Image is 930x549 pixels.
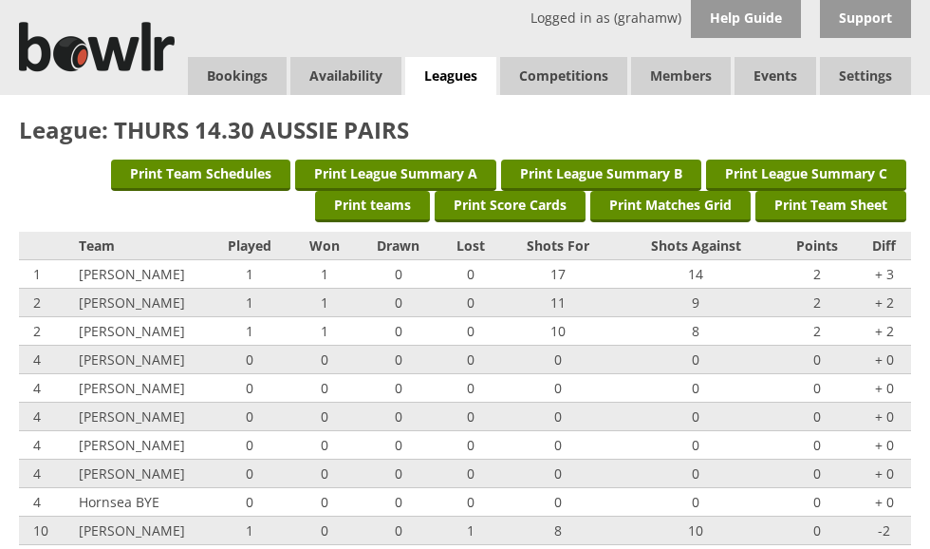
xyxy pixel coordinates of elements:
th: Shots For [501,232,617,260]
td: 0 [501,374,617,403]
a: Print Matches Grid [590,191,751,222]
td: 0 [440,460,501,488]
a: Print League Summary B [501,160,701,191]
td: 1 [292,289,356,317]
td: 2 [19,289,74,317]
td: 8 [501,517,617,545]
td: [PERSON_NAME] [74,460,208,488]
td: 0 [356,289,439,317]
td: 0 [356,346,439,374]
td: 0 [292,488,356,517]
td: 1 [440,517,501,545]
td: 0 [440,374,501,403]
td: [PERSON_NAME] [74,260,208,289]
td: [PERSON_NAME] [74,403,208,431]
td: 0 [616,346,775,374]
th: Played [208,232,293,260]
td: 0 [501,403,617,431]
td: 0 [775,460,857,488]
a: Print teams [315,191,430,222]
td: 0 [616,374,775,403]
td: 10 [616,517,775,545]
td: 9 [616,289,775,317]
td: 1 [208,260,293,289]
td: + 2 [858,317,911,346]
td: 0 [356,260,439,289]
th: Team [74,232,208,260]
th: Points [775,232,857,260]
td: 4 [19,346,74,374]
td: 4 [19,374,74,403]
td: 10 [501,317,617,346]
td: 10 [19,517,74,545]
td: + 0 [858,431,911,460]
td: 17 [501,260,617,289]
a: Print Score Cards [435,191,586,222]
td: 0 [356,517,439,545]
td: 4 [19,403,74,431]
td: [PERSON_NAME] [74,431,208,460]
td: 0 [208,403,293,431]
td: [PERSON_NAME] [74,317,208,346]
td: 0 [616,488,775,517]
td: 0 [501,460,617,488]
td: 0 [501,431,617,460]
td: 4 [19,488,74,517]
td: + 0 [858,403,911,431]
td: 4 [19,431,74,460]
a: Availability [290,57,401,95]
td: 0 [775,431,857,460]
h1: League: THURS 14.30 AUSSIE PAIRS [19,114,911,145]
td: 0 [208,374,293,403]
td: 1 [208,289,293,317]
td: 0 [616,460,775,488]
td: + 2 [858,289,911,317]
th: Won [292,232,356,260]
td: [PERSON_NAME] [74,346,208,374]
td: 0 [775,346,857,374]
td: 1 [292,260,356,289]
td: [PERSON_NAME] [74,374,208,403]
a: Competitions [500,57,627,95]
td: 0 [501,346,617,374]
td: 0 [775,374,857,403]
td: 0 [440,317,501,346]
td: 0 [208,488,293,517]
td: 11 [501,289,617,317]
td: 0 [440,488,501,517]
td: + 0 [858,346,911,374]
td: 2 [775,260,857,289]
td: 1 [208,317,293,346]
td: 0 [292,431,356,460]
td: + 0 [858,488,911,517]
td: 0 [501,488,617,517]
td: -2 [858,517,911,545]
th: Shots Against [616,232,775,260]
a: Leagues [405,57,496,96]
a: Print Team Schedules [111,160,290,191]
td: 1 [19,260,74,289]
a: Bookings [188,57,287,95]
td: 0 [292,346,356,374]
td: 0 [775,403,857,431]
td: 0 [440,403,501,431]
td: 2 [19,317,74,346]
td: 8 [616,317,775,346]
a: Print Team Sheet [755,191,906,222]
a: Events [735,57,816,95]
td: 2 [775,289,857,317]
td: 0 [292,403,356,431]
td: 0 [356,460,439,488]
td: 0 [356,431,439,460]
td: 0 [292,460,356,488]
td: + 0 [858,374,911,403]
td: 0 [440,346,501,374]
td: 0 [356,403,439,431]
td: 0 [356,488,439,517]
td: 0 [616,403,775,431]
td: 2 [775,317,857,346]
td: 0 [208,431,293,460]
th: Drawn [356,232,439,260]
span: Members [631,57,731,95]
span: Settings [820,57,911,95]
